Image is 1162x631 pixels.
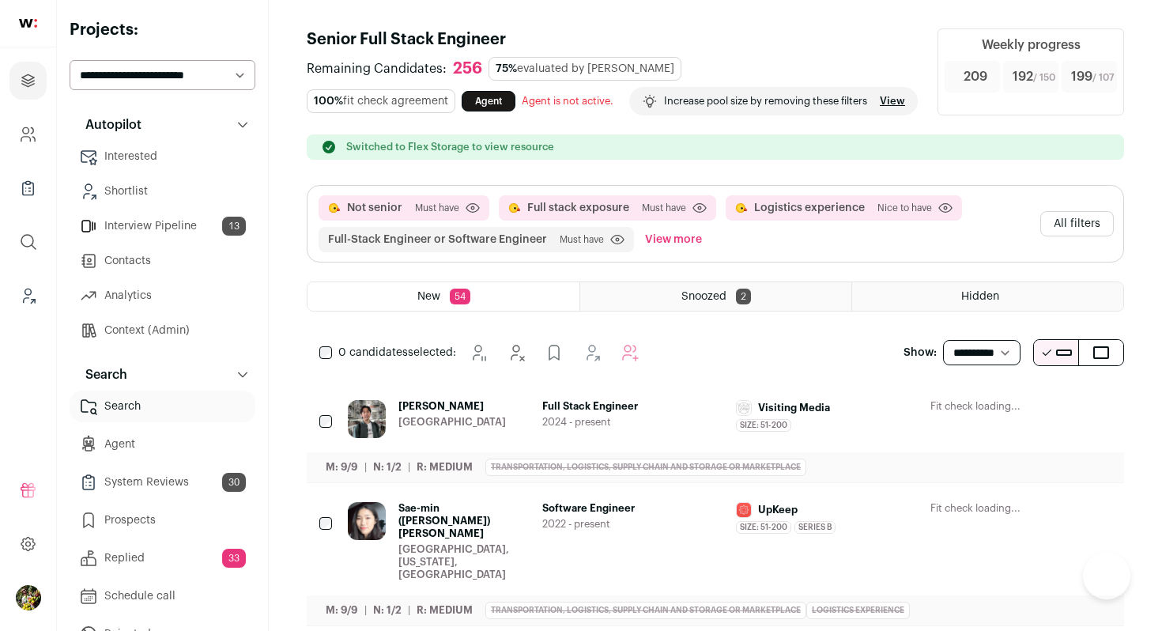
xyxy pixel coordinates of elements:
div: [GEOGRAPHIC_DATA] [398,416,506,429]
span: [PERSON_NAME] [398,400,506,413]
button: Full-Stack Engineer or Software Engineer [328,232,547,247]
span: Nice to have [877,202,932,214]
span: New [417,291,440,302]
a: Contacts [70,245,255,277]
button: All filters [1040,211,1114,236]
img: 6689865-medium_jpg [16,585,41,610]
span: M: 9/9 [326,462,358,472]
span: R: Medium [417,462,473,472]
img: 86e50a8b8b294ea10ed38be3417abebf2b37116655930cf2f2ce7820100521a4.jpg [737,401,751,415]
p: Autopilot [76,115,141,134]
span: Size: 51-200 [736,419,791,432]
span: Full Stack Engineer [542,400,724,413]
button: Search [70,359,255,391]
span: 13 [222,217,246,236]
button: Add to Shortlist [576,337,608,368]
div: 256 [453,59,482,79]
button: Not senior [347,200,402,216]
span: Series B [794,521,836,534]
span: N: 1/2 [373,462,402,472]
p: Switched to Flex Storage to view resource [346,141,554,153]
img: wellfound-shorthand-0d5821cbd27db2630d0214b213865d53afaa358527fdda9d0ea32b1df1b89c2c.svg [19,19,37,28]
span: Must have [560,233,604,246]
span: Sae-min ([PERSON_NAME]) [PERSON_NAME] [398,502,530,540]
a: Analytics [70,280,255,312]
button: Logistics experience [754,200,865,216]
span: Must have [642,202,686,214]
a: View [880,95,905,108]
a: Prospects [70,504,255,536]
button: Add to Prospects [538,337,570,368]
iframe: Help Scout Beacon - Open [1083,552,1130,599]
span: R: Medium [417,605,473,615]
ul: | | [326,604,473,617]
span: / 150 [1033,73,1055,82]
a: Sae-min ([PERSON_NAME]) [PERSON_NAME] [GEOGRAPHIC_DATA], [US_STATE], [GEOGRAPHIC_DATA] Software E... [348,502,1111,606]
a: Leads (Backoffice) [9,277,47,315]
div: Fit check loading... [930,400,1112,413]
span: 30 [222,473,246,492]
span: Remaining Candidates: [307,59,447,78]
span: 2022 - present [542,518,724,531]
a: Projects [9,62,47,100]
span: 0 candidates [338,347,408,358]
a: Company Lists [9,169,47,207]
img: 1247c722cba6ea7eb250aebcd523f47d5d969f25d687a8f79176eeb17f90b958.jpg [737,503,751,517]
h2: Projects: [70,19,255,41]
a: Schedule call [70,580,255,612]
a: Agent [70,429,255,460]
span: M: 9/9 [326,605,358,615]
img: ff474e3d376b041be5e5ebcdc429e3a9236bd1f3a51a1d85f79fb9ef109bd6b7.jpg [348,400,386,438]
button: Autopilot [70,109,255,141]
a: [PERSON_NAME] [GEOGRAPHIC_DATA] Full Stack Engineer 2024 - present Visiting Media Size: 51-200 Fi... [348,400,1111,463]
span: 2024 - present [542,416,724,429]
div: Transportation, Logistics, Supply Chain and Storage or Marketplace [485,602,806,619]
div: Logistics experience [806,602,910,619]
span: 33 [222,549,246,568]
img: da60a469d305913625e000e9cf6e9efd55c8cb0fbfbaa95d29bc1d8b9d893203.jpg [348,502,386,540]
span: 2 [736,289,751,304]
a: System Reviews30 [70,467,255,498]
a: Search [70,391,255,422]
a: Company and ATS Settings [9,115,47,153]
button: Snooze [462,337,494,368]
span: 209 [964,67,987,86]
p: Search [76,365,127,384]
div: fit check agreement [307,89,455,113]
span: Software Engineer [542,502,724,515]
p: Show: [904,345,937,361]
div: Weekly progress [982,36,1081,55]
span: 192 [1013,67,1055,86]
a: Snoozed 2 [580,282,851,311]
span: Must have [415,202,459,214]
span: Size: 51-200 [736,521,791,534]
span: 75% [496,63,517,74]
button: Add to Autopilot [614,337,646,368]
div: Fit check loading... [930,502,1112,515]
span: Snoozed [681,291,726,302]
div: evaluated by [PERSON_NAME] [489,57,681,81]
a: Replied33 [70,542,255,574]
a: Interview Pipeline13 [70,210,255,242]
p: Increase pool size by removing these filters [664,95,867,108]
a: Shortlist [70,176,255,207]
span: Agent is not active. [522,96,613,106]
button: Full stack exposure [527,200,629,216]
span: Visiting Media [758,402,830,414]
a: Interested [70,141,255,172]
button: Hide [500,337,532,368]
span: / 107 [1092,73,1115,82]
a: Agent [462,91,515,111]
ul: | | [326,461,473,474]
div: [GEOGRAPHIC_DATA], [US_STATE], [GEOGRAPHIC_DATA] [398,543,530,581]
span: 100% [314,96,343,107]
span: Hidden [961,291,999,302]
a: Hidden [852,282,1123,311]
span: selected: [338,345,456,361]
span: 199 [1071,67,1115,86]
span: UpKeep [758,504,798,516]
span: 54 [450,289,470,304]
button: Open dropdown [16,585,41,610]
span: N: 1/2 [373,605,402,615]
h1: Senior Full Stack Engineer [307,28,919,51]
